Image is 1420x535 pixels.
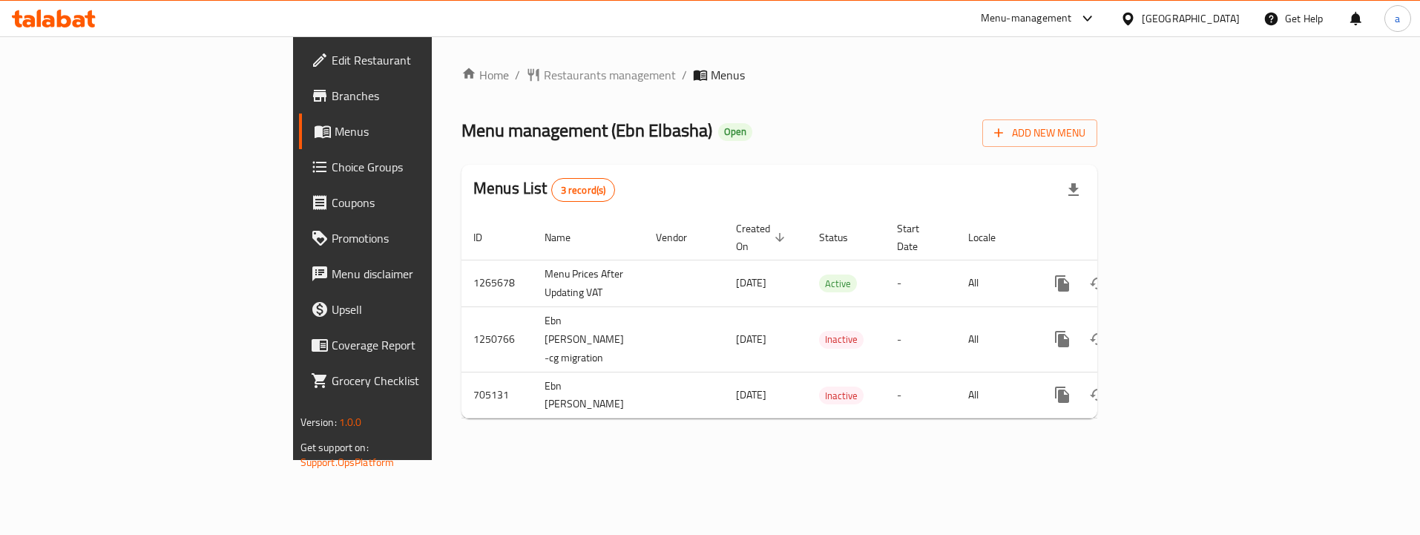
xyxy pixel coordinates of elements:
a: Coverage Report [299,327,530,363]
span: 3 record(s) [552,183,615,197]
a: Coupons [299,185,530,220]
span: Menus [335,122,519,140]
a: Support.OpsPlatform [300,453,395,472]
span: ID [473,229,502,246]
span: Menu disclaimer [332,265,519,283]
div: Export file [1056,172,1091,208]
div: Menu-management [981,10,1072,27]
span: Active [819,275,857,292]
a: Branches [299,78,530,114]
a: Grocery Checklist [299,363,530,398]
span: [DATE] [736,329,766,349]
span: Grocery Checklist [332,372,519,390]
span: [DATE] [736,385,766,404]
td: - [885,372,956,419]
span: Name [545,229,590,246]
span: Coverage Report [332,336,519,354]
td: Menu Prices After Updating VAT [533,260,644,306]
a: Menu disclaimer [299,256,530,292]
span: [DATE] [736,273,766,292]
span: Get support on: [300,438,369,457]
a: Choice Groups [299,149,530,185]
span: a [1395,10,1400,27]
a: Promotions [299,220,530,256]
button: more [1045,266,1080,301]
span: Upsell [332,301,519,318]
button: Add New Menu [982,119,1097,147]
span: Restaurants management [544,66,676,84]
nav: breadcrumb [461,66,1097,84]
div: Total records count [551,178,616,202]
span: Vendor [656,229,706,246]
button: Change Status [1080,377,1116,413]
button: more [1045,321,1080,357]
div: Inactive [819,331,864,349]
span: Inactive [819,331,864,348]
button: Change Status [1080,266,1116,301]
span: Version: [300,413,337,432]
span: Status [819,229,867,246]
a: Menus [299,114,530,149]
div: Open [718,123,752,141]
span: Open [718,125,752,138]
span: Coupons [332,194,519,211]
span: Choice Groups [332,158,519,176]
span: Locale [968,229,1015,246]
td: All [956,306,1033,372]
span: 1.0.0 [339,413,362,432]
td: - [885,306,956,372]
td: Ebn [PERSON_NAME] [533,372,644,419]
span: Branches [332,87,519,105]
h2: Menus List [473,177,615,202]
span: Start Date [897,220,939,255]
th: Actions [1033,215,1199,260]
span: Menu management ( Ebn Elbasha ) [461,114,712,147]
span: Inactive [819,387,864,404]
a: Upsell [299,292,530,327]
td: All [956,372,1033,419]
td: All [956,260,1033,306]
td: - [885,260,956,306]
span: Add New Menu [994,124,1085,142]
span: Promotions [332,229,519,247]
span: Edit Restaurant [332,51,519,69]
span: Created On [736,220,789,255]
button: more [1045,377,1080,413]
li: / [682,66,687,84]
table: enhanced table [461,215,1199,419]
td: Ebn [PERSON_NAME] -cg migration [533,306,644,372]
a: Restaurants management [526,66,676,84]
span: Menus [711,66,745,84]
div: [GEOGRAPHIC_DATA] [1142,10,1240,27]
button: Change Status [1080,321,1116,357]
a: Edit Restaurant [299,42,530,78]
